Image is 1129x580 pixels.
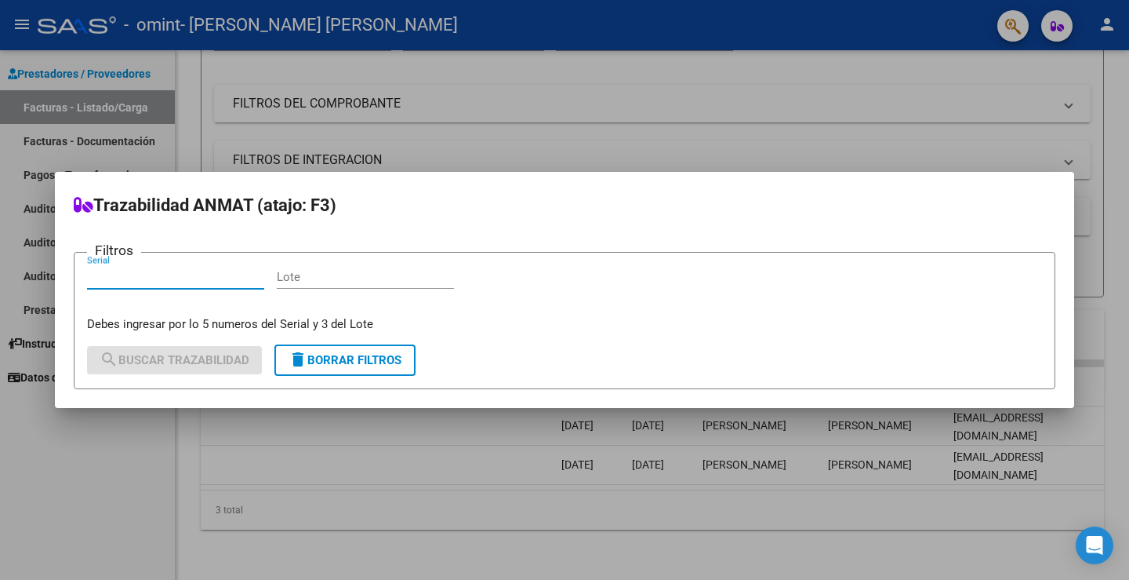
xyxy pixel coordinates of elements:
span: Borrar Filtros [289,353,401,367]
div: Open Intercom Messenger [1076,527,1113,564]
mat-icon: search [100,350,118,369]
p: Debes ingresar por lo 5 numeros del Serial y 3 del Lote [87,316,1042,334]
mat-icon: delete [289,350,307,369]
span: Buscar Trazabilidad [100,353,249,367]
h3: Filtros [87,240,141,261]
h2: Trazabilidad ANMAT (atajo: F3) [74,191,1055,221]
button: Buscar Trazabilidad [87,346,262,374]
button: Borrar Filtros [274,345,416,376]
